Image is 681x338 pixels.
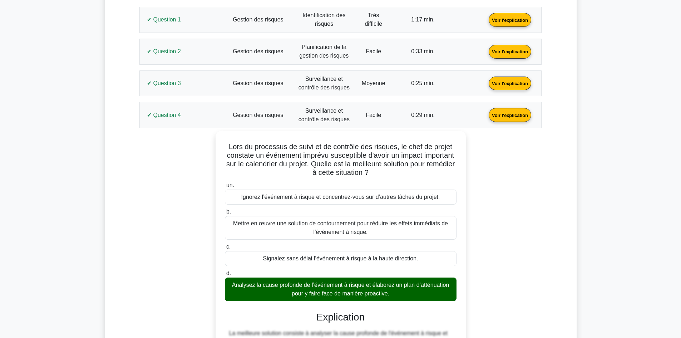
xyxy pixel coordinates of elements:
font: Lors du processus de suivi et de contrôle des risques, le chef de projet constate un événement im... [226,143,455,176]
font: Mettre en œuvre une solution de contournement pour réduire les effets immédiats de l’événement à ... [233,220,448,235]
a: Voir l'explication [486,16,534,23]
a: Voir l'explication [486,80,534,86]
font: b. [226,209,231,215]
a: Voir l'explication [486,112,534,118]
font: Analysez la cause profonde de l’événement à risque et élaborez un plan d’atténuation pour y faire... [232,282,449,297]
font: un. [226,182,234,188]
font: Ignorez l’événement à risque et concentrez-vous sur d’autres tâches du projet. [241,194,440,200]
font: c. [226,244,231,250]
a: Voir l'explication [486,48,534,54]
font: d. [226,270,231,276]
font: Signalez sans délai l’événement à risque à la haute direction. [263,255,418,261]
font: Explication [316,312,365,323]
